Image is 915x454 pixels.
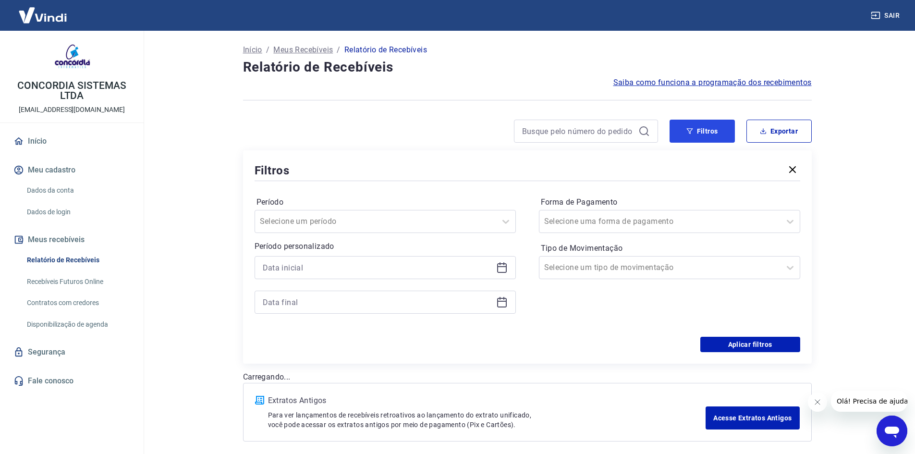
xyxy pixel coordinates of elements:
[670,120,735,143] button: Filtros
[808,393,827,412] iframe: Fechar mensagem
[255,163,290,178] h5: Filtros
[337,44,340,56] p: /
[263,295,492,309] input: Data final
[243,371,812,383] p: Carregando...
[541,243,798,254] label: Tipo de Movimentação
[255,241,516,252] p: Período personalizado
[12,229,132,250] button: Meus recebíveis
[23,272,132,292] a: Recebíveis Futuros Online
[8,81,136,101] p: CONCORDIA SISTEMAS LTDA
[273,44,333,56] a: Meus Recebíveis
[12,342,132,363] a: Segurança
[23,181,132,200] a: Dados da conta
[23,315,132,334] a: Disponibilização de agenda
[746,120,812,143] button: Exportar
[869,7,903,25] button: Sair
[12,160,132,181] button: Meu cadastro
[877,416,907,446] iframe: Botão para abrir a janela de mensagens
[12,131,132,152] a: Início
[268,410,706,429] p: Para ver lançamentos de recebíveis retroativos ao lançamento do extrato unificado, você pode aces...
[23,202,132,222] a: Dados de login
[256,196,514,208] label: Período
[23,293,132,313] a: Contratos com credores
[613,77,812,88] a: Saiba como funciona a programação dos recebimentos
[6,7,81,14] span: Olá! Precisa de ajuda?
[344,44,427,56] p: Relatório de Recebíveis
[700,337,800,352] button: Aplicar filtros
[268,395,706,406] p: Extratos Antigos
[12,0,74,30] img: Vindi
[243,44,262,56] a: Início
[19,105,125,115] p: [EMAIL_ADDRESS][DOMAIN_NAME]
[243,58,812,77] h4: Relatório de Recebíveis
[255,396,264,405] img: ícone
[831,391,907,412] iframe: Mensagem da empresa
[53,38,91,77] img: a68c8fd8-fab5-48c0-8bd6-9edace40e89e.jpeg
[12,370,132,392] a: Fale conosco
[266,44,269,56] p: /
[23,250,132,270] a: Relatório de Recebíveis
[522,124,634,138] input: Busque pelo número do pedido
[263,260,492,275] input: Data inicial
[541,196,798,208] label: Forma de Pagamento
[706,406,799,429] a: Acesse Extratos Antigos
